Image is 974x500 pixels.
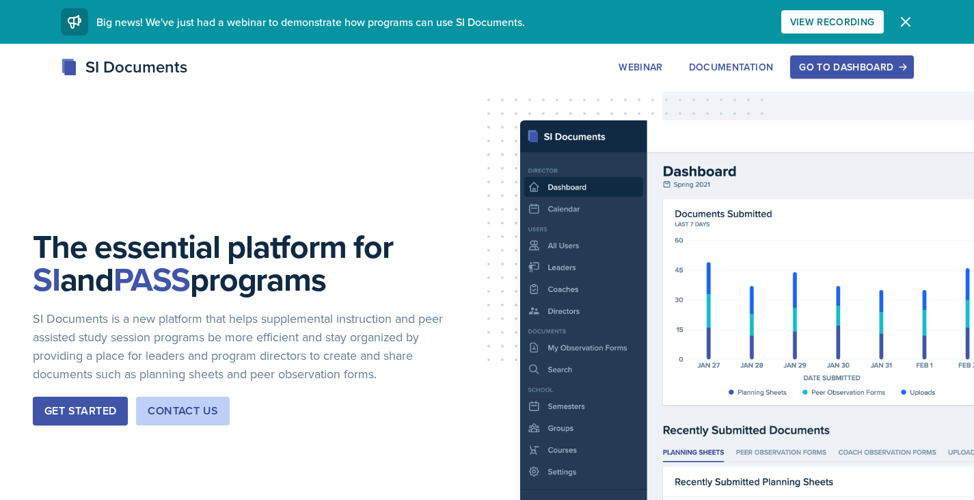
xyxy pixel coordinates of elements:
[96,14,525,29] span: Big news! We've just had a webinar to demonstrate how programs can use SI Documents.
[680,55,783,79] button: Documentation
[781,10,884,34] button: View Recording
[689,62,774,73] div: Documentation
[790,16,875,27] div: View Recording
[148,403,218,419] div: Contact Us
[61,55,187,79] div: SI Documents
[790,55,913,79] button: Go to Dashboard
[610,55,671,79] button: Webinar
[33,397,128,425] button: Get Started
[619,62,662,73] div: Webinar
[799,62,904,73] div: Go to Dashboard
[44,403,116,419] div: Get Started
[136,397,230,425] button: Contact Us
